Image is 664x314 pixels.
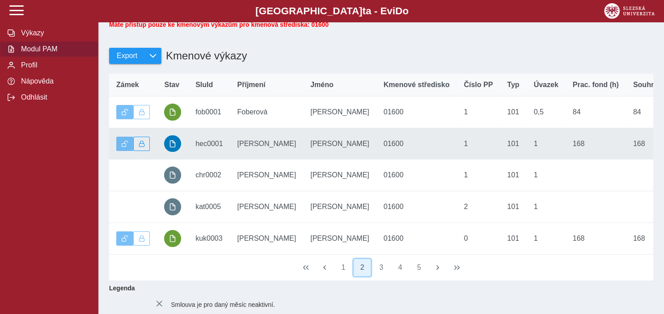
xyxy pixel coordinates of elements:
[362,5,365,17] span: t
[507,81,519,89] span: Typ
[526,128,565,159] td: 1
[171,301,275,308] span: Smlouva je pro daný měsíc neaktivní.
[500,222,526,254] td: 101
[18,45,91,53] span: Modul PAM
[457,159,500,191] td: 1
[464,81,493,89] span: Číslo PP
[500,96,526,128] td: 101
[195,81,213,89] span: SluId
[164,230,181,247] button: podepsáno
[18,29,91,37] span: Výkazy
[526,159,565,191] td: 1
[116,137,133,151] button: Výkaz je odemčen.
[335,259,352,276] button: 1
[164,81,179,89] span: Stav
[376,128,457,159] td: 01600
[500,128,526,159] td: 101
[457,128,500,159] td: 1
[237,81,266,89] span: Příjmení
[303,191,376,223] td: [PERSON_NAME]
[566,222,626,254] td: 168
[161,45,247,67] h1: Kmenové výkazy
[230,159,304,191] td: [PERSON_NAME]
[18,77,91,85] span: Nápověda
[230,191,304,223] td: [PERSON_NAME]
[526,191,565,223] td: 1
[27,5,637,17] b: [GEOGRAPHIC_DATA] a - Evi
[604,3,655,19] img: logo_web_su.png
[188,128,230,159] td: hec0001
[109,21,329,28] span: Máte přístup pouze ke kmenovým výkazům pro kmenová střediska: 01600
[188,96,230,128] td: fob0001
[376,159,457,191] td: 01600
[164,104,181,121] button: podepsáno
[500,159,526,191] td: 101
[116,231,133,246] button: Výkaz je odemčen.
[395,5,402,17] span: D
[117,52,137,60] span: Export
[109,48,144,64] button: Export
[457,191,500,223] td: 2
[457,96,500,128] td: 1
[392,259,409,276] button: 4
[188,222,230,254] td: kuk0003
[376,222,457,254] td: 01600
[373,259,390,276] button: 3
[164,198,181,215] button: prázdný
[526,96,565,128] td: 0,5
[533,81,558,89] span: Úvazek
[303,222,376,254] td: [PERSON_NAME]
[106,281,650,295] b: Legenda
[303,128,376,159] td: [PERSON_NAME]
[376,191,457,223] td: 01600
[133,231,150,246] button: Uzamknout lze pouze výkaz, který je podepsán a schválen.
[133,137,150,151] button: Uzamknout
[573,81,619,89] span: Prac. fond (h)
[116,81,139,89] span: Zámek
[457,222,500,254] td: 0
[188,159,230,191] td: chr0002
[303,96,376,128] td: [PERSON_NAME]
[376,96,457,128] td: 01600
[402,5,409,17] span: o
[500,191,526,223] td: 101
[116,105,133,119] button: Výkaz je odemčen.
[566,128,626,159] td: 168
[18,61,91,69] span: Profil
[566,96,626,128] td: 84
[384,81,450,89] span: Kmenové středisko
[164,167,181,184] button: prázdný
[230,222,304,254] td: [PERSON_NAME]
[188,191,230,223] td: kat0005
[303,159,376,191] td: [PERSON_NAME]
[230,128,304,159] td: [PERSON_NAME]
[354,259,371,276] button: 2
[133,105,150,119] button: Uzamknout lze pouze výkaz, který je podepsán a schválen.
[526,222,565,254] td: 1
[18,93,91,101] span: Odhlásit
[164,135,181,152] button: schváleno
[230,96,304,128] td: Foberová
[310,81,334,89] span: Jméno
[410,259,427,276] button: 5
